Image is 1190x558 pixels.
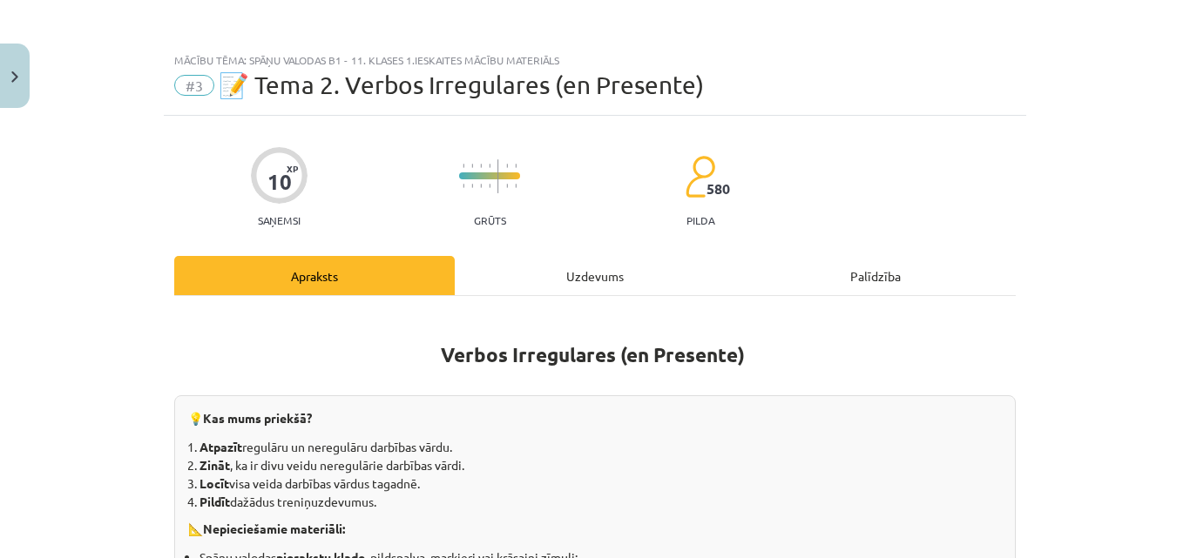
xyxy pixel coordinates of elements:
b: Locīt [199,475,229,491]
p: 📐 [188,520,1002,538]
li: , ka ir divu veidu neregulārie darbības vārdi. [199,456,1002,474]
img: icon-short-line-57e1e144782c952c97e751825c79c345078a6d821885a25fce030b3d8c18986b.svg [515,184,517,188]
b: Zināt [199,457,230,473]
p: Saņemsi [251,214,308,226]
b: Verbos Irregulares (en Presente) [441,342,745,367]
strong: Kas mums priekšā? [203,410,312,426]
p: pilda [686,214,714,226]
span: 📝 Tema 2. Verbos Irregulares (en Presente) [219,71,704,99]
img: icon-short-line-57e1e144782c952c97e751825c79c345078a6d821885a25fce030b3d8c18986b.svg [506,164,508,168]
div: 10 [267,170,292,194]
b: Pildīt [199,494,230,509]
span: 580 [707,181,730,197]
img: icon-short-line-57e1e144782c952c97e751825c79c345078a6d821885a25fce030b3d8c18986b.svg [489,164,490,168]
strong: Nepieciešamie materiāli: [203,521,345,536]
img: students-c634bb4e5e11cddfef0936a35e636f08e4e9abd3cc4e673bd6f9a4125e45ecb1.svg [685,155,715,198]
img: icon-close-lesson-0947bae3869378f0d4975bcd49f059093ad1ed9edebbc8119c70593378902aed.svg [11,71,18,83]
img: icon-short-line-57e1e144782c952c97e751825c79c345078a6d821885a25fce030b3d8c18986b.svg [489,184,490,188]
img: icon-short-line-57e1e144782c952c97e751825c79c345078a6d821885a25fce030b3d8c18986b.svg [480,184,482,188]
b: Atpazīt [199,439,242,454]
span: XP [287,164,298,173]
img: icon-short-line-57e1e144782c952c97e751825c79c345078a6d821885a25fce030b3d8c18986b.svg [471,164,473,168]
div: Apraksts [174,256,455,295]
img: icon-short-line-57e1e144782c952c97e751825c79c345078a6d821885a25fce030b3d8c18986b.svg [480,164,482,168]
div: Palīdzība [735,256,1016,295]
span: #3 [174,75,214,96]
li: regulāru un neregulāru darbības vārdu. [199,438,1002,456]
li: dažādus treniņuzdevumus. [199,493,1002,511]
img: icon-short-line-57e1e144782c952c97e751825c79c345078a6d821885a25fce030b3d8c18986b.svg [515,164,517,168]
img: icon-long-line-d9ea69661e0d244f92f715978eff75569469978d946b2353a9bb055b3ed8787d.svg [497,159,499,193]
li: visa veida darbības vārdus tagadnē. [199,474,1002,493]
p: Grūts [474,214,506,226]
div: Mācību tēma: Spāņu valodas b1 - 11. klases 1.ieskaites mācību materiāls [174,54,1016,66]
img: icon-short-line-57e1e144782c952c97e751825c79c345078a6d821885a25fce030b3d8c18986b.svg [471,184,473,188]
img: icon-short-line-57e1e144782c952c97e751825c79c345078a6d821885a25fce030b3d8c18986b.svg [463,164,464,168]
img: icon-short-line-57e1e144782c952c97e751825c79c345078a6d821885a25fce030b3d8c18986b.svg [506,184,508,188]
p: 💡 [188,409,1002,427]
img: icon-short-line-57e1e144782c952c97e751825c79c345078a6d821885a25fce030b3d8c18986b.svg [463,184,464,188]
div: Uzdevums [455,256,735,295]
